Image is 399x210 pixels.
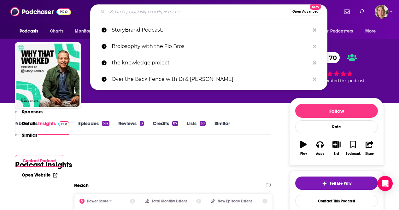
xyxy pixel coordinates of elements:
a: Over the Back Fence with Di & [PERSON_NAME] [90,71,327,87]
a: Brolosophy with the Fio Bros [90,38,327,55]
p: Similar [22,132,37,138]
a: Episodes532 [78,120,109,135]
button: List [328,137,345,159]
input: Search podcasts, credits, & more... [108,7,290,17]
a: Similar [214,120,230,135]
button: open menu [70,25,105,37]
button: tell me why sparkleTell Me Why [295,177,378,190]
span: More [365,27,376,36]
img: tell me why sparkle [322,181,327,186]
button: Bookmark [345,137,361,159]
a: Show notifications dropdown [342,6,352,17]
div: Share [365,152,374,156]
img: User Profile [375,5,389,19]
h2: Total Monthly Listens [152,199,187,203]
span: New [310,4,321,10]
div: Rate [295,120,378,133]
p: Details [22,120,38,126]
div: 3 [140,121,144,126]
h2: Reach [74,182,89,188]
div: 532 [102,121,109,126]
a: Open Website [22,172,57,178]
img: Why That Worked – Presented by StoryBrand.ai [16,44,79,107]
button: Play [295,137,312,159]
span: Monitoring [75,27,97,36]
p: Over the Back Fence with Di & Nicola [112,71,310,87]
a: the knowledge project [90,55,327,71]
div: 70 4 peoplerated this podcast [289,48,384,87]
button: Contact Podcast [15,155,64,167]
div: Bookmark [346,152,361,156]
button: open menu [361,25,384,37]
a: Credits87 [153,120,178,135]
span: Tell Me Why [330,181,351,186]
a: 70 [316,52,340,63]
button: Details [15,120,38,132]
div: Open Intercom Messenger [378,176,393,191]
button: Open AdvancedNew [290,8,321,15]
div: 30 [200,121,206,126]
button: open menu [319,25,362,37]
div: Play [300,152,307,156]
h2: Power Score™ [87,199,112,203]
a: StoryBrand Podcast. [90,22,327,38]
a: Charts [46,25,67,37]
span: Logged in as AriFortierPr [375,5,389,19]
div: List [334,152,339,156]
button: open menu [15,25,46,37]
span: 70 [323,52,340,63]
h2: New Episode Listens [218,199,252,203]
div: Search podcasts, credits, & more... [90,4,327,19]
span: Charts [50,27,63,36]
a: Contact This Podcast [295,195,378,207]
div: 87 [172,121,178,126]
p: Brolosophy with the Fio Bros [112,38,310,55]
a: Lists30 [187,120,206,135]
span: For Podcasters [323,27,353,36]
span: rated this podcast [328,78,365,83]
button: Share [361,137,378,159]
span: Open Advanced [292,10,319,13]
button: Follow [295,104,378,118]
p: StoryBrand Podcast. [112,22,310,38]
img: Podchaser - Follow, Share and Rate Podcasts [10,6,71,18]
span: Podcasts [20,27,38,36]
a: Show notifications dropdown [357,6,367,17]
p: the knowledge project [112,55,310,71]
button: Show profile menu [375,5,389,19]
button: Apps [312,137,328,159]
a: Reviews3 [118,120,144,135]
div: Apps [316,152,324,156]
button: Similar [15,132,37,144]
